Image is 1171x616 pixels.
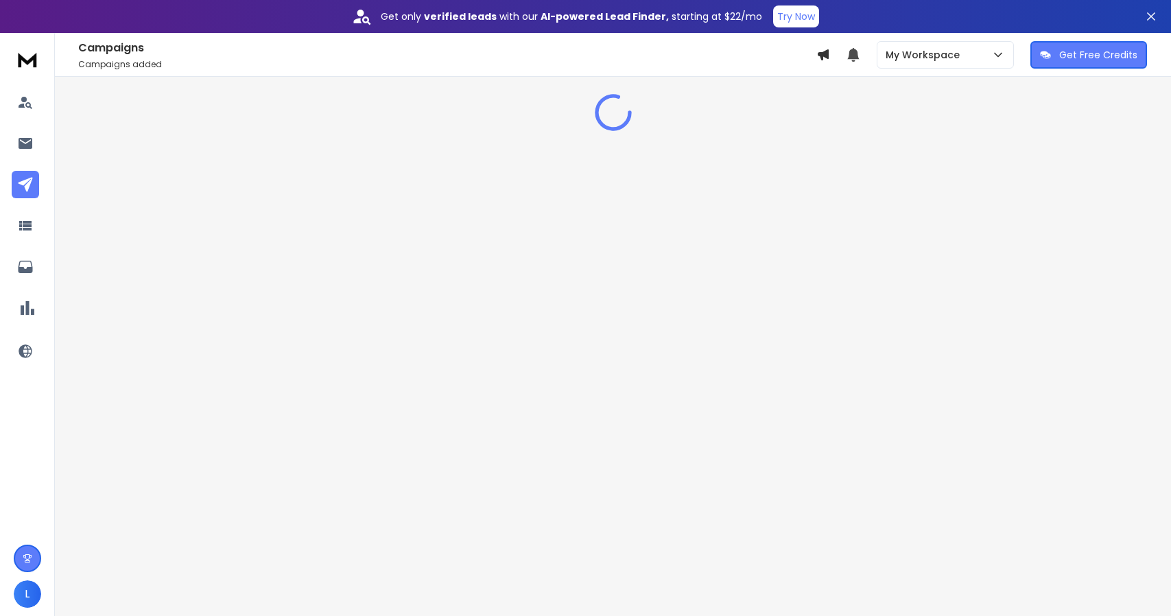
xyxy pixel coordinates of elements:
img: logo [14,47,41,72]
h1: Campaigns [78,40,816,56]
button: Get Free Credits [1030,41,1147,69]
p: Get only with our starting at $22/mo [381,10,762,23]
button: L [14,580,41,608]
p: Campaigns added [78,59,816,70]
p: Get Free Credits [1059,48,1137,62]
button: Try Now [773,5,819,27]
strong: verified leads [424,10,497,23]
strong: AI-powered Lead Finder, [541,10,669,23]
p: Try Now [777,10,815,23]
p: My Workspace [886,48,965,62]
